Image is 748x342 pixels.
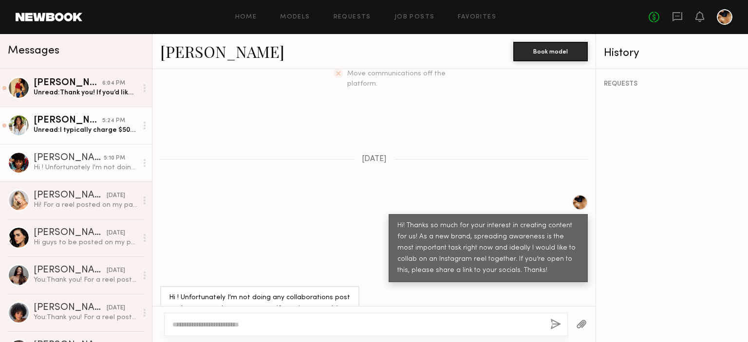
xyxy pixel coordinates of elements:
[235,14,257,20] a: Home
[107,229,125,238] div: [DATE]
[334,14,371,20] a: Requests
[604,81,740,88] div: REQUESTS
[458,14,496,20] a: Favorites
[362,155,387,163] span: [DATE]
[34,126,137,135] div: Unread: I typically charge $500 per reel but I know the original listing was a bit lower than tha...
[604,48,740,59] div: History
[34,191,107,200] div: [PERSON_NAME]
[513,47,588,55] a: Book model
[34,163,137,172] div: Hi ! Unfortunately I'm not doing any collaborations post at the moment but open to ugc if your in...
[34,266,107,275] div: [PERSON_NAME]
[34,153,104,163] div: [PERSON_NAME]
[34,238,137,247] div: Hi guys to be posted on my page would 500 work?
[513,42,588,61] button: Book model
[102,116,125,126] div: 5:24 PM
[169,292,351,315] div: Hi ! Unfortunately I'm not doing any collaborations post at the moment but open to ugc if your in...
[34,116,102,126] div: [PERSON_NAME]
[347,71,446,87] span: Move communications off the platform.
[34,303,107,313] div: [PERSON_NAME]
[280,14,310,20] a: Models
[394,14,435,20] a: Job Posts
[34,200,137,210] div: Hi! For a reel posted on my page in collaboration with yours, my rate is $400, which includes org...
[34,275,137,285] div: You: Thank you! For a reel posted on your page in collaboration with ours, what would you charge?...
[107,191,125,200] div: [DATE]
[102,79,125,88] div: 6:04 PM
[34,88,137,97] div: Unread: Thank you! If you’d like to be a collaborator, $500 flat fee. I will create the most amaz...
[107,304,125,313] div: [DATE]
[397,220,579,276] div: Hi! Thanks so much for your interest in creating content for us! As a new brand, spreading awaren...
[8,45,59,56] span: Messages
[34,313,137,322] div: You: Thank you! For a reel posted on your page in collaboration with ours, what would you charge?...
[160,41,284,62] a: [PERSON_NAME]
[107,266,125,275] div: [DATE]
[104,154,125,163] div: 5:10 PM
[34,78,102,88] div: [PERSON_NAME]
[34,228,107,238] div: [PERSON_NAME]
